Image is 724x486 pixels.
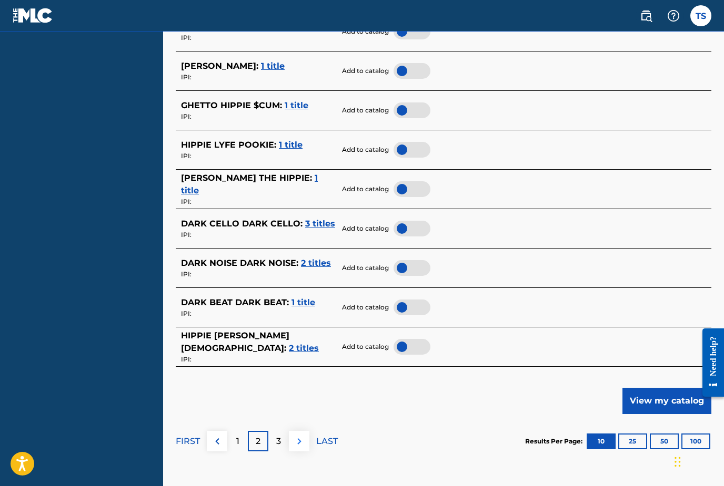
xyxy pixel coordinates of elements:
[181,73,192,81] span: IPI:
[587,433,616,449] button: 10
[181,100,282,110] span: GHETTO HIPPIE $CUM :
[181,61,258,71] span: [PERSON_NAME] :
[342,263,389,273] span: Add to catalog
[181,198,192,205] span: IPI:
[667,9,680,22] img: help
[256,435,260,448] p: 2
[276,435,281,448] p: 3
[211,435,224,448] img: left
[342,145,389,154] span: Add to catalog
[342,106,389,115] span: Add to catalog
[181,297,289,307] span: DARK BEAT DARK BEAT :
[13,8,53,23] img: MLC Logo
[293,435,306,448] img: right
[342,224,389,233] span: Add to catalog
[181,112,192,120] span: IPI:
[181,309,192,317] span: IPI:
[622,388,711,414] button: View my catalog
[176,435,200,448] p: FIRST
[695,319,724,406] iframe: Resource Center
[305,219,335,229] span: 3 titles
[671,436,724,486] iframe: Chat Widget
[663,5,684,26] div: Help
[261,61,285,71] span: 1 title
[675,446,681,478] div: Drag
[636,5,657,26] a: Public Search
[316,435,338,448] p: LAST
[525,437,585,446] p: Results Per Page:
[342,342,389,351] span: Add to catalog
[342,184,389,194] span: Add to catalog
[181,173,312,183] span: [PERSON_NAME] THE HIPPIE :
[181,258,298,268] span: DARK NOISE DARK NOISE :
[650,433,679,449] button: 50
[681,433,710,449] button: 100
[181,152,192,160] span: IPI:
[291,297,315,307] span: 1 title
[181,219,303,229] span: DARK CELLO DARK CELLO :
[640,9,652,22] img: search
[289,343,319,353] span: 2 titles
[618,433,647,449] button: 25
[181,270,192,278] span: IPI:
[181,330,289,353] span: HIPPIE [PERSON_NAME][DEMOGRAPHIC_DATA] :
[181,34,192,42] span: IPI:
[342,66,389,76] span: Add to catalog
[342,27,389,36] span: Add to catalog
[279,140,303,150] span: 1 title
[301,258,331,268] span: 2 titles
[181,231,192,239] span: IPI:
[690,5,711,26] div: User Menu
[285,100,308,110] span: 1 title
[342,303,389,312] span: Add to catalog
[181,355,192,363] span: IPI:
[236,435,239,448] p: 1
[181,140,276,150] span: HIPPIE LYFE POOKIE :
